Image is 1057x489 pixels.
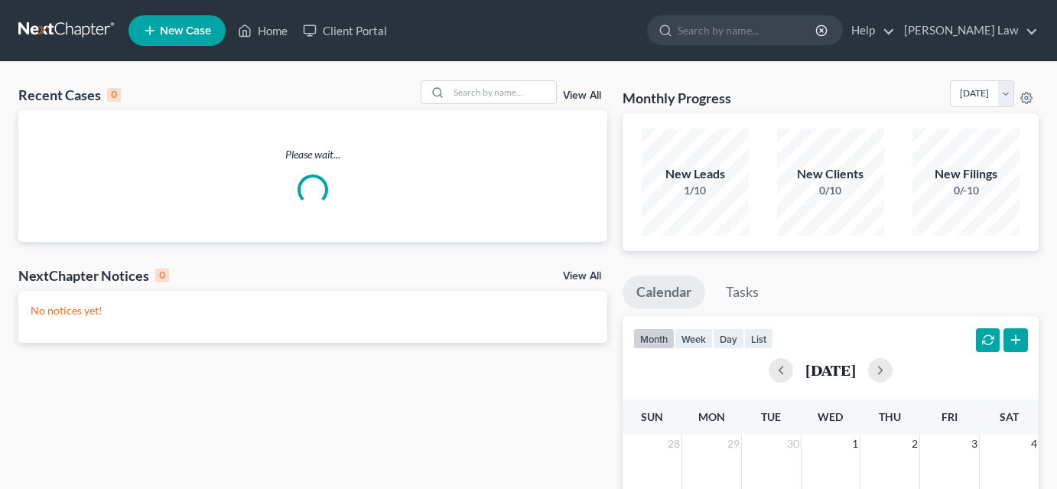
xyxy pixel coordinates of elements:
[712,275,772,309] a: Tasks
[563,90,601,101] a: View All
[818,410,843,423] span: Wed
[160,25,211,37] span: New Case
[850,435,860,453] span: 1
[642,183,749,198] div: 1/10
[777,183,884,198] div: 0/10
[295,17,395,44] a: Client Portal
[896,17,1038,44] a: [PERSON_NAME] Law
[623,275,705,309] a: Calendar
[713,328,744,349] button: day
[1029,435,1039,453] span: 4
[107,88,121,102] div: 0
[678,16,818,44] input: Search by name...
[230,17,295,44] a: Home
[449,81,556,103] input: Search by name...
[641,410,663,423] span: Sun
[761,410,781,423] span: Tue
[805,362,856,378] h2: [DATE]
[942,410,958,423] span: Fri
[744,328,773,349] button: list
[155,269,169,282] div: 0
[785,435,801,453] span: 30
[912,165,1020,183] div: New Filings
[844,17,895,44] a: Help
[666,435,681,453] span: 28
[18,266,169,285] div: NextChapter Notices
[31,303,595,318] p: No notices yet!
[879,410,901,423] span: Thu
[623,89,731,107] h3: Monthly Progress
[970,435,979,453] span: 3
[910,435,919,453] span: 2
[1000,410,1019,423] span: Sat
[777,165,884,183] div: New Clients
[633,328,675,349] button: month
[698,410,725,423] span: Mon
[563,271,601,282] a: View All
[675,328,713,349] button: week
[726,435,741,453] span: 29
[18,86,121,104] div: Recent Cases
[18,147,607,162] p: Please wait...
[642,165,749,183] div: New Leads
[912,183,1020,198] div: 0/-10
